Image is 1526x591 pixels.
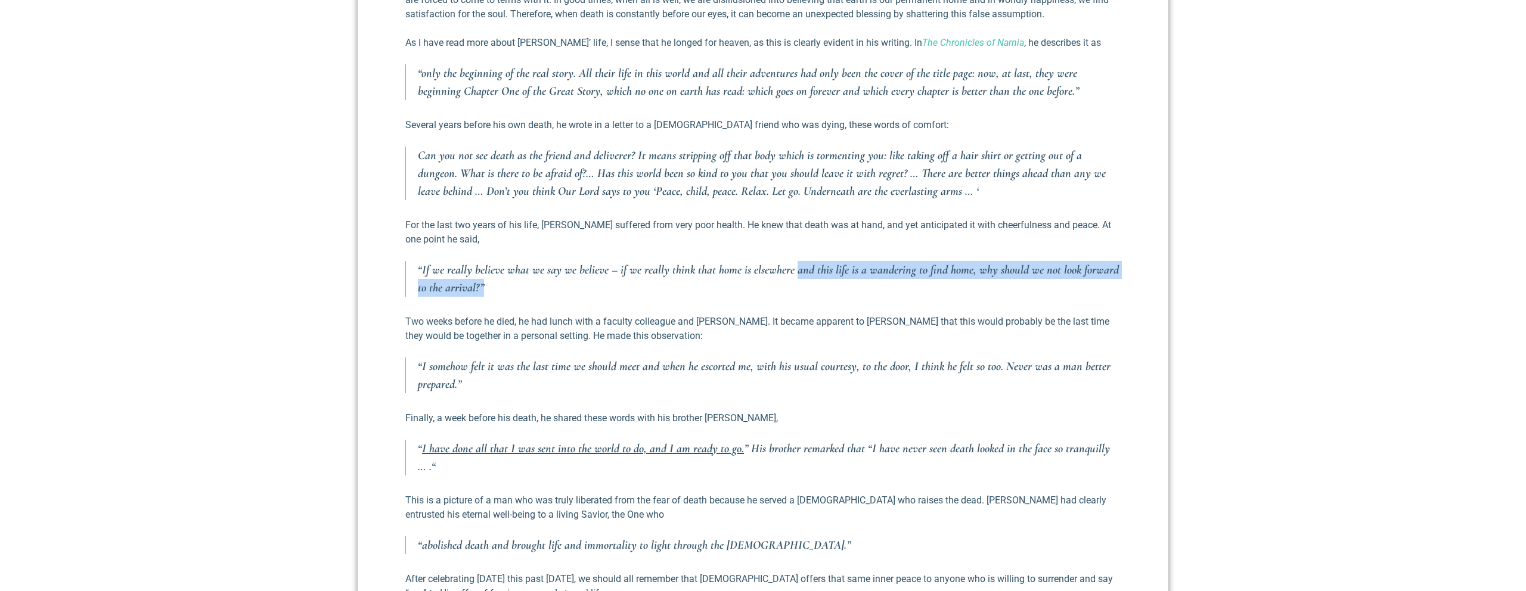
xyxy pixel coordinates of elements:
p: Finally, a week before his death, he shared these words with his brother [PERSON_NAME], [405,411,1121,425]
em: Chronicles of Narnia [940,37,1024,48]
p: Several years before his own death, he wrote in a letter to a [DEMOGRAPHIC_DATA] friend who was d... [405,118,1121,132]
p: “ ” His brother remarked that “I have never seen death looked in the face so tranquilly … .“ [418,440,1121,475]
p: This is a picture of a man who was truly liberated from the fear of death because he served a [DE... [405,493,1121,522]
p: “I somehow felt it was the last time we should meet and when he escorted me, with his usual court... [418,357,1121,393]
p: As I have read more about [PERSON_NAME]’ life, I sense that he longed for heaven, as this is clea... [405,36,1121,50]
a: The Chronicles of Narnia [922,37,1024,48]
p: Two weeks before he died, he had lunch with a faculty colleague and [PERSON_NAME]. It became appa... [405,315,1121,343]
p: Can you not see death as the friend and deliverer? It means stripping off that body which is torm... [418,147,1121,200]
p: For the last two years of his life, [PERSON_NAME] suffered from very poor health. He knew that de... [405,218,1121,247]
p: “only the beginning of the real story. All their life in this world and all their adventures had ... [418,64,1121,100]
em: The [922,37,938,48]
p: “abolished death and brought life and immortality to light through the [DEMOGRAPHIC_DATA].” [418,536,1121,554]
p: “If we really believe what we say we believe – if we really think that home is elsewhere and this... [418,261,1121,297]
u: I have done all that I was sent into the world to do, and I am ready to go. [422,441,744,456]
